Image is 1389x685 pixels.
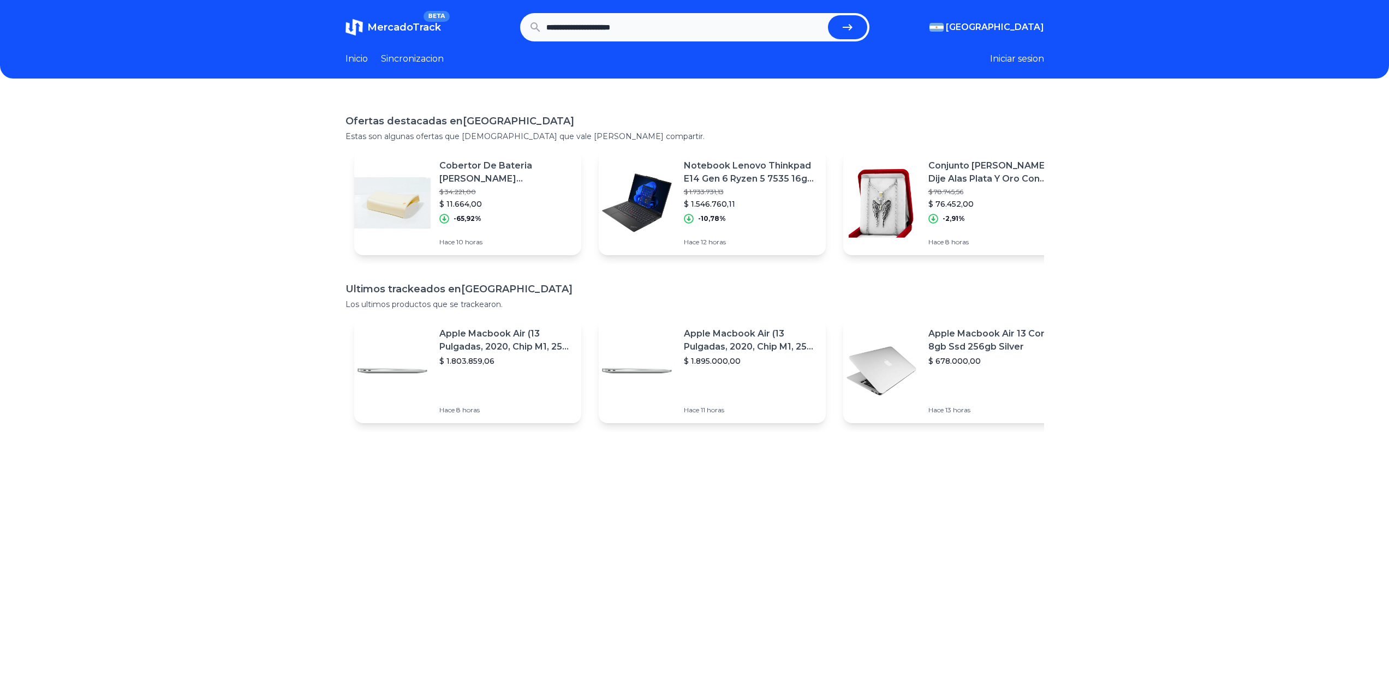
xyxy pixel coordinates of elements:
img: Featured image [599,333,675,409]
p: Hace 8 horas [439,406,573,414]
a: Featured imageConjunto [PERSON_NAME] Y Dije Alas Plata Y Oro Con Piedras Ángel$ 78.745,56$ 76.452... [843,151,1070,255]
a: Sincronizacion [381,52,444,65]
p: $ 1.895.000,00 [684,356,817,366]
img: MercadoTrack [345,19,363,36]
p: Apple Macbook Air (13 Pulgadas, 2020, Chip M1, 256 Gb De Ssd, 8 Gb De Ram) - Plata [439,327,573,353]
p: Cobertor De Bateria [PERSON_NAME] [PERSON_NAME] Styler 150 Exclusive Z3 [439,159,573,185]
button: Iniciar sesion [990,52,1044,65]
p: Notebook Lenovo Thinkpad E14 Gen 6 Ryzen 5 7535 16gb 1tb Ssd [684,159,817,185]
img: Argentina [929,23,944,32]
p: Estas son algunas ofertas que [DEMOGRAPHIC_DATA] que vale [PERSON_NAME] compartir. [345,131,1044,142]
a: Featured imageNotebook Lenovo Thinkpad E14 Gen 6 Ryzen 5 7535 16gb 1tb Ssd$ 1.733.731,13$ 1.546.7... [599,151,826,255]
p: Los ultimos productos que se trackearon. [345,299,1044,310]
p: Hace 13 horas [928,406,1062,414]
p: Conjunto [PERSON_NAME] Y Dije Alas Plata Y Oro Con Piedras Ángel [928,159,1062,185]
p: Hace 10 horas [439,238,573,247]
p: Hace 11 horas [684,406,817,414]
a: Inicio [345,52,368,65]
img: Featured image [354,333,431,409]
button: [GEOGRAPHIC_DATA] [929,21,1044,34]
img: Featured image [599,165,675,241]
p: $ 678.000,00 [928,356,1062,366]
h1: Ofertas destacadas en [GEOGRAPHIC_DATA] [345,113,1044,129]
a: Featured imageCobertor De Bateria [PERSON_NAME] [PERSON_NAME] Styler 150 Exclusive Z3$ 34.221,00$... [354,151,581,255]
p: $ 78.745,56 [928,188,1062,196]
img: Featured image [843,165,920,241]
a: Featured imageApple Macbook Air (13 Pulgadas, 2020, Chip M1, 256 Gb De Ssd, 8 Gb De Ram) - Plata$... [354,319,581,423]
a: Featured imageApple Macbook Air 13 Core I5 8gb Ssd 256gb Silver$ 678.000,00Hace 13 horas [843,319,1070,423]
p: Apple Macbook Air (13 Pulgadas, 2020, Chip M1, 256 Gb De Ssd, 8 Gb De Ram) - Plata [684,327,817,353]
p: $ 1.803.859,06 [439,356,573,366]
span: [GEOGRAPHIC_DATA] [946,21,1044,34]
p: $ 1.546.760,11 [684,199,817,209]
p: -2,91% [943,214,965,223]
img: Featured image [843,333,920,409]
span: MercadoTrack [367,21,441,33]
p: Hace 8 horas [928,238,1062,247]
p: Apple Macbook Air 13 Core I5 8gb Ssd 256gb Silver [928,327,1062,353]
p: $ 34.221,00 [439,188,573,196]
p: Hace 12 horas [684,238,817,247]
p: -65,92% [454,214,481,223]
a: Featured imageApple Macbook Air (13 Pulgadas, 2020, Chip M1, 256 Gb De Ssd, 8 Gb De Ram) - Plata$... [599,319,826,423]
h1: Ultimos trackeados en [GEOGRAPHIC_DATA] [345,281,1044,297]
span: BETA [424,11,449,22]
p: -10,78% [698,214,726,223]
a: MercadoTrackBETA [345,19,441,36]
p: $ 11.664,00 [439,199,573,209]
p: $ 76.452,00 [928,199,1062,209]
p: $ 1.733.731,13 [684,188,817,196]
img: Featured image [354,165,431,241]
